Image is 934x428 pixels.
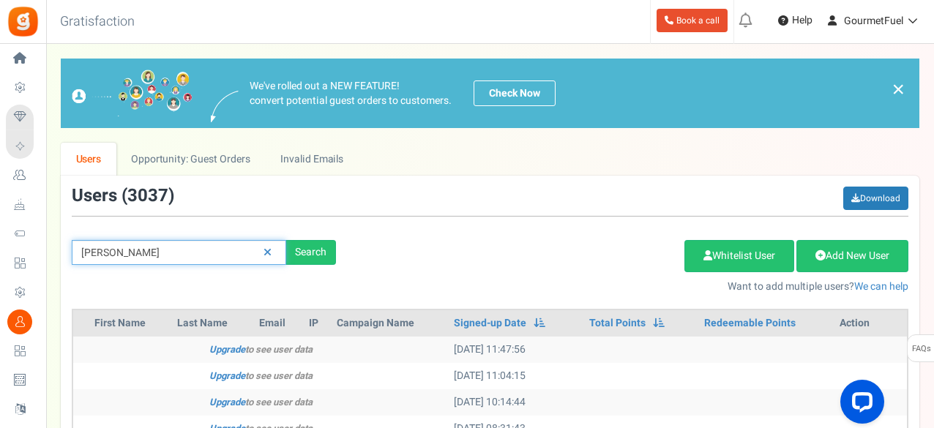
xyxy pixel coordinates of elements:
td: [DATE] 11:04:15 [448,363,583,389]
i: to see user data [209,342,313,356]
span: GourmetFuel [844,13,903,29]
a: Reset [256,240,279,266]
th: IP [303,310,331,337]
a: Upgrade [209,369,245,383]
a: We can help [854,279,908,294]
h3: Gratisfaction [44,7,151,37]
a: Book a call [657,9,728,32]
a: Signed-up Date [454,316,526,331]
span: FAQs [911,335,931,363]
a: Download [843,187,908,210]
a: Total Points [589,316,646,331]
p: Want to add multiple users? [358,279,908,294]
th: Last Name [171,310,253,337]
th: Email [253,310,303,337]
a: Invalid Emails [266,143,359,176]
th: First Name [89,310,171,337]
img: images [211,91,239,122]
span: Help [788,13,812,28]
a: Redeemable Points [704,316,796,331]
span: 3037 [127,183,168,209]
th: Campaign Name [331,310,448,337]
img: images [72,70,193,117]
img: Gratisfaction [7,5,40,38]
td: [DATE] 11:47:56 [448,337,583,363]
h3: Users ( ) [72,187,174,206]
th: Action [834,310,907,337]
input: Search by email or name [72,240,286,265]
a: Upgrade [209,395,245,409]
p: We've rolled out a NEW FEATURE! convert potential guest orders to customers. [250,79,452,108]
a: Help [772,9,818,32]
a: Check Now [474,80,556,106]
td: [DATE] 10:14:44 [448,389,583,416]
a: Opportunity: Guest Orders [116,143,265,176]
i: to see user data [209,369,313,383]
i: to see user data [209,395,313,409]
a: Add New User [796,240,908,272]
div: Search [286,240,336,265]
a: × [892,80,905,98]
a: Upgrade [209,342,245,356]
a: Users [61,143,116,176]
a: Whitelist User [684,240,794,272]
